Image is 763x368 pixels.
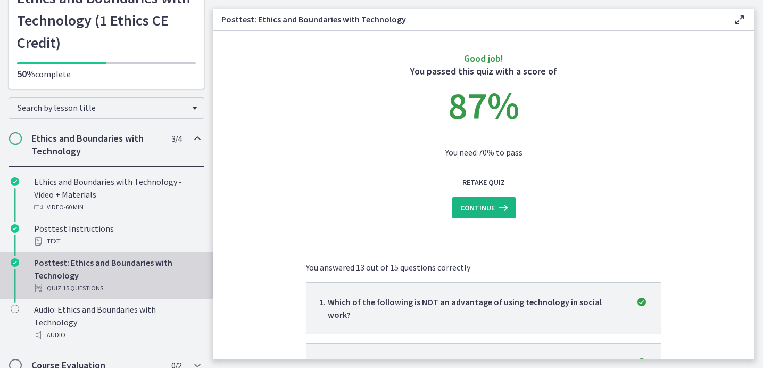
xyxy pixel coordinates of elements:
[18,102,187,113] span: Search by lesson title
[306,52,661,78] h3: You passed this quiz with a score of
[34,303,200,341] div: Audio: Ethics and Boundaries with Technology
[34,222,200,248] div: Posttest Instructions
[306,137,661,159] p: You need 70% to pass
[34,235,200,248] div: Text
[319,296,328,321] span: 1 .
[9,97,204,119] div: Search by lesson title
[34,256,200,295] div: Posttest: Ethics and Boundaries with Technology
[11,224,19,233] i: Completed
[17,68,35,80] span: 50%
[452,171,516,193] button: Retake Quiz
[635,296,648,308] i: correct
[306,261,661,274] p: You answered 13 out of 15 questions correctly
[31,132,161,158] h2: Ethics and Boundaries with Technology
[17,68,196,80] p: complete
[460,201,495,214] span: Continue
[452,197,516,218] button: Continue
[34,329,200,341] div: Audio
[462,176,505,189] span: Retake Quiz
[34,175,200,214] div: Ethics and Boundaries with Technology - Video + Materials
[328,296,623,321] p: Which of the following is NOT an advantage of using technology in social work?
[306,86,661,125] p: 87 %
[171,132,181,145] span: 3 / 4
[221,13,716,26] h3: Posttest: Ethics and Boundaries with Technology
[61,282,103,295] span: · 15 Questions
[34,282,200,295] div: Quiz
[64,201,84,214] span: · 60 min
[34,201,200,214] div: Video
[11,177,19,186] i: Completed
[11,258,19,267] i: Completed
[464,52,503,64] span: Good job!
